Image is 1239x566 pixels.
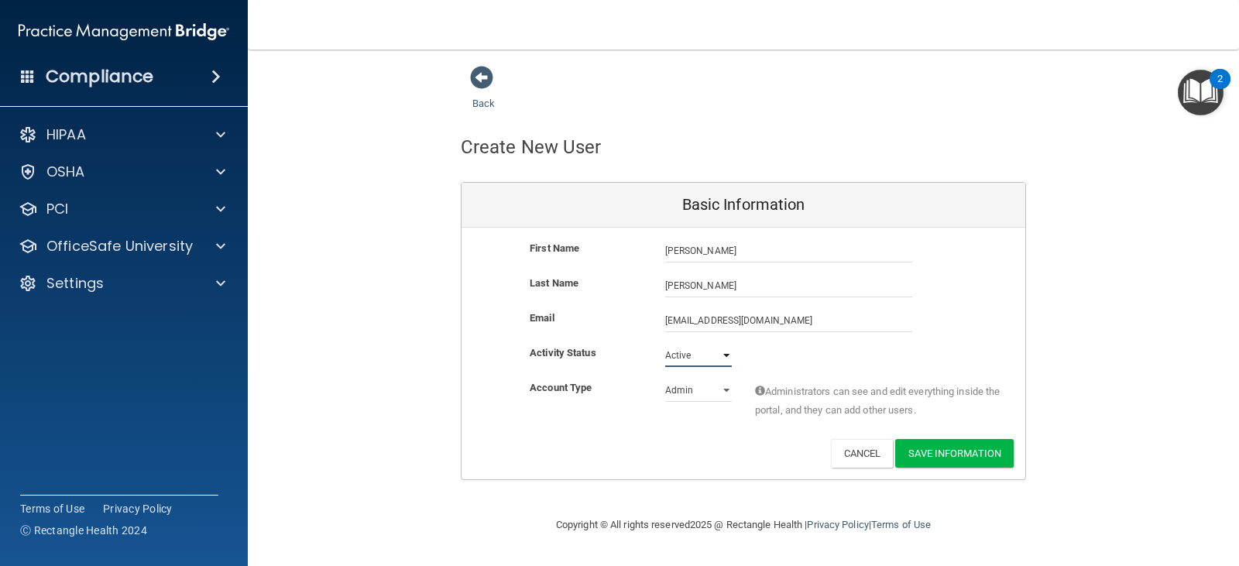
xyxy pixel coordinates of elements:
[530,382,592,393] b: Account Type
[831,439,894,468] button: Cancel
[530,312,554,324] b: Email
[971,463,1220,525] iframe: Drift Widget Chat Controller
[103,501,173,516] a: Privacy Policy
[1178,70,1224,115] button: Open Resource Center, 2 new notifications
[20,501,84,516] a: Terms of Use
[19,200,225,218] a: PCI
[461,137,602,157] h4: Create New User
[20,523,147,538] span: Ⓒ Rectangle Health 2024
[895,439,1014,468] button: Save Information
[755,382,1002,420] span: Administrators can see and edit everything inside the portal, and they can add other users.
[472,79,495,109] a: Back
[871,519,931,530] a: Terms of Use
[807,519,868,530] a: Privacy Policy
[19,237,225,256] a: OfficeSafe University
[461,500,1026,550] div: Copyright © All rights reserved 2025 @ Rectangle Health | |
[530,277,578,289] b: Last Name
[46,66,153,87] h4: Compliance
[19,163,225,181] a: OSHA
[46,163,85,181] p: OSHA
[19,16,229,47] img: PMB logo
[46,274,104,293] p: Settings
[19,125,225,144] a: HIPAA
[1217,79,1223,99] div: 2
[530,242,579,254] b: First Name
[46,200,68,218] p: PCI
[46,125,86,144] p: HIPAA
[19,274,225,293] a: Settings
[530,347,596,358] b: Activity Status
[46,237,193,256] p: OfficeSafe University
[462,183,1025,228] div: Basic Information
